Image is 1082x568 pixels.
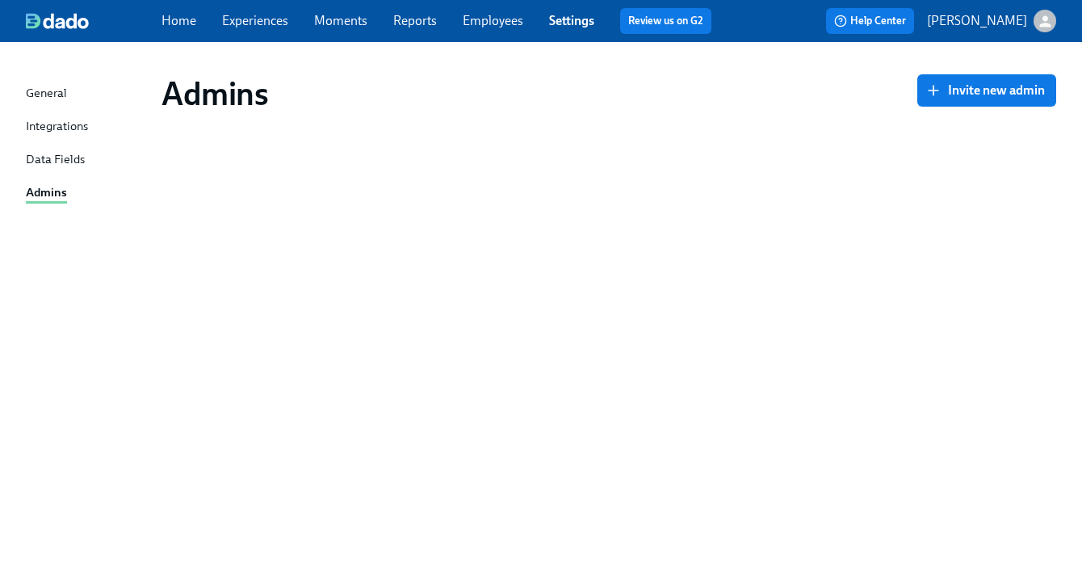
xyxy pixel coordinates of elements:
a: Settings [549,13,594,28]
a: General [26,84,149,104]
h1: Admins [161,74,269,113]
div: Data Fields [26,150,85,170]
a: Employees [463,13,523,28]
a: Home [161,13,196,28]
a: Moments [314,13,367,28]
button: Help Center [826,8,914,34]
a: Integrations [26,117,149,137]
a: Reports [393,13,437,28]
div: Integrations [26,117,88,137]
a: Data Fields [26,150,149,170]
a: Review us on G2 [628,13,703,29]
img: dado [26,13,89,29]
a: Admins [26,183,149,204]
div: Admins [26,183,67,204]
p: [PERSON_NAME] [927,12,1027,30]
button: [PERSON_NAME] [927,10,1056,32]
button: Invite new admin [917,74,1056,107]
div: General [26,84,67,104]
a: dado [26,13,161,29]
span: Invite new admin [929,82,1045,99]
button: Review us on G2 [620,8,711,34]
span: Help Center [834,13,906,29]
a: Experiences [222,13,288,28]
